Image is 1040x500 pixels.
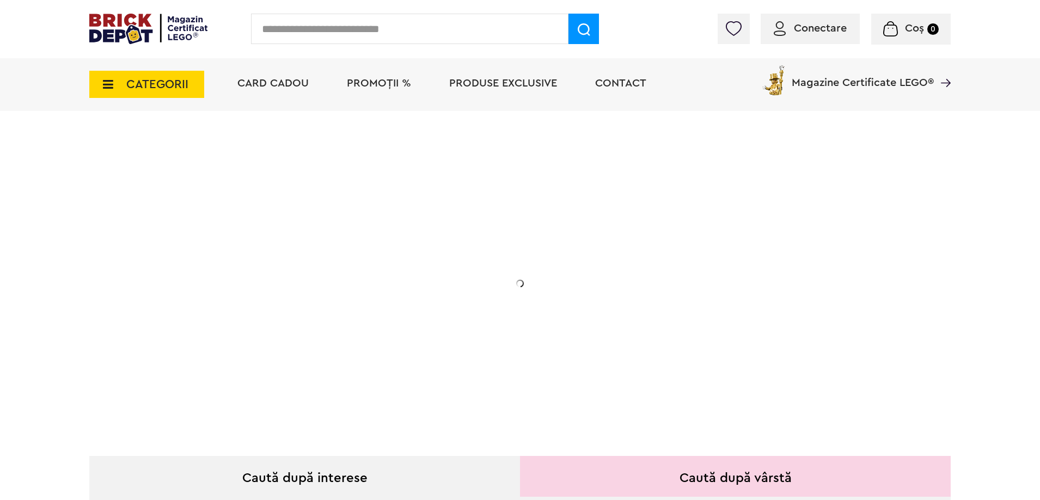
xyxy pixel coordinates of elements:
div: Află detalii [167,339,384,353]
a: Contact [595,78,646,89]
div: Caută după interese [89,456,520,497]
a: Conectare [774,23,847,34]
a: Card Cadou [237,78,309,89]
div: Caută după vârstă [520,456,951,497]
a: Magazine Certificate LEGO® [934,63,951,74]
h2: Seria de sărbători: Fantomă luminoasă. Promoția este valabilă în perioada [DATE] - [DATE]. [167,269,384,315]
a: Produse exclusive [449,78,557,89]
span: Magazine Certificate LEGO® [792,63,934,88]
h1: Cadou VIP 40772 [167,219,384,258]
a: PROMOȚII % [347,78,411,89]
span: CATEGORII [126,78,188,90]
span: Coș [905,23,924,34]
span: Conectare [794,23,847,34]
small: 0 [927,23,939,35]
